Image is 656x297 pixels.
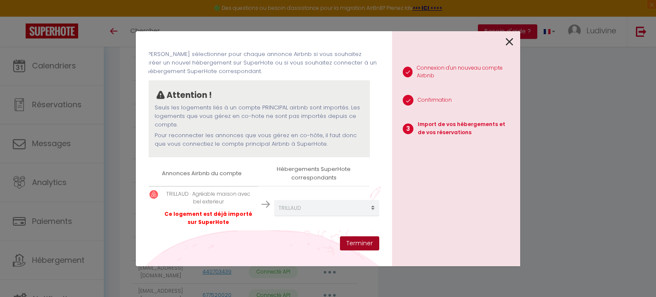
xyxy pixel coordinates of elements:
button: Terminer [340,236,379,251]
p: Import de vos hébergements et de vos réservations [418,121,513,137]
p: Connexion d'un nouveau compte Airbnb [417,64,513,80]
th: Annonces Airbnb du compte [146,162,258,186]
p: [PERSON_NAME] sélectionner pour chaque annonce Airbnb si vous souhaitez créer un nouvel hébergeme... [146,50,377,76]
p: Confirmation [418,96,452,104]
p: Attention ! [167,89,212,102]
span: 3 [403,124,413,134]
p: TRILLAUD · Agréable maison avec bel exterieur [162,190,255,206]
p: Ce logement est déjà importé sur SuperHote [162,210,255,226]
p: Seuls les logements liés à un compte PRINCIPAL airbnb sont importés. Les logements que vous gérez... [155,103,361,129]
th: Hébergements SuperHote correspondants [258,162,370,186]
p: Pour reconnecter les annonces que vous gérez en co-hôte, il faut donc que vous connectiez le comp... [155,131,361,149]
